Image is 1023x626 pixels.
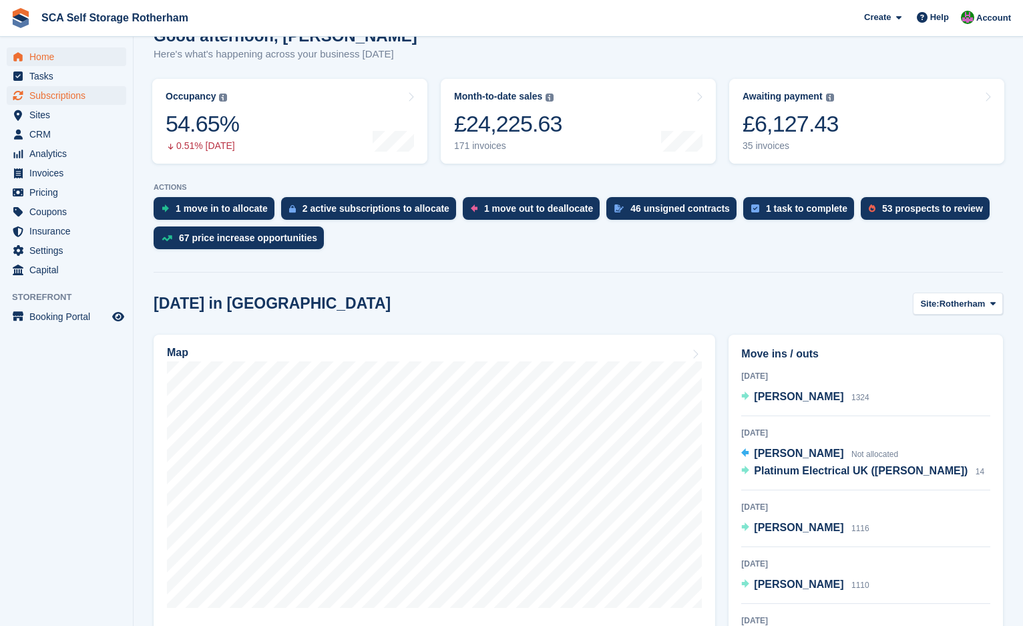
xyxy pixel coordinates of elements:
a: Platinum Electrical UK ([PERSON_NAME]) 14 [741,463,984,480]
span: Site: [920,297,939,311]
div: Awaiting payment [743,91,823,102]
img: task-75834270c22a3079a89374b754ae025e5fb1db73e45f91037f5363f120a921f8.svg [751,204,759,212]
img: active_subscription_to_allocate_icon-d502201f5373d7db506a760aba3b589e785aa758c864c3986d89f69b8ff3... [289,204,296,213]
p: ACTIONS [154,183,1003,192]
h2: Map [167,347,188,359]
span: Storefront [12,291,133,304]
span: Platinum Electrical UK ([PERSON_NAME]) [754,465,968,476]
span: Help [930,11,949,24]
a: menu [7,86,126,105]
span: CRM [29,125,110,144]
a: menu [7,241,126,260]
span: Account [976,11,1011,25]
div: 1 move out to deallocate [484,203,593,214]
span: Sites [29,106,110,124]
div: 2 active subscriptions to allocate [302,203,449,214]
div: 35 invoices [743,140,839,152]
a: menu [7,47,126,66]
a: menu [7,67,126,86]
a: 1 task to complete [743,197,861,226]
div: [DATE] [741,558,990,570]
img: price_increase_opportunities-93ffe204e8149a01c8c9dc8f82e8f89637d9d84a8eef4429ea346261dce0b2c0.svg [162,235,172,241]
a: menu [7,183,126,202]
img: move_outs_to_deallocate_icon-f764333ba52eb49d3ac5e1228854f67142a1ed5810a6f6cc68b1a99e826820c5.svg [471,204,477,212]
span: Tasks [29,67,110,86]
span: Invoices [29,164,110,182]
span: [PERSON_NAME] [754,448,843,459]
span: Not allocated [851,450,898,459]
img: stora-icon-8386f47178a22dfd0bd8f6a31ec36ba5ce8667c1dd55bd0f319d3a0aa187defe.svg [11,8,31,28]
span: Subscriptions [29,86,110,105]
h2: Move ins / outs [741,346,990,362]
a: SCA Self Storage Rotherham [36,7,194,29]
span: Rotherham [940,297,986,311]
a: menu [7,222,126,241]
div: 171 invoices [454,140,562,152]
img: Sarah Race [961,11,974,24]
div: [DATE] [741,427,990,439]
p: Here's what's happening across your business [DATE] [154,47,417,62]
a: menu [7,144,126,163]
span: Analytics [29,144,110,163]
button: Site: Rotherham [913,293,1003,315]
a: 1 move out to deallocate [463,197,606,226]
div: 0.51% [DATE] [166,140,239,152]
div: 54.65% [166,110,239,138]
span: Capital [29,261,110,279]
a: 46 unsigned contracts [606,197,743,226]
div: Occupancy [166,91,216,102]
a: Awaiting payment £6,127.43 35 invoices [729,79,1004,164]
span: 1116 [851,524,869,533]
div: 1 move in to allocate [176,203,268,214]
span: [PERSON_NAME] [754,391,843,402]
span: Home [29,47,110,66]
div: [DATE] [741,370,990,382]
span: Create [864,11,891,24]
div: 1 task to complete [766,203,847,214]
img: icon-info-grey-7440780725fd019a000dd9b08b2336e03edf1995a4989e88bcd33f0948082b44.svg [219,94,227,102]
a: menu [7,125,126,144]
img: prospect-51fa495bee0391a8d652442698ab0144808aea92771e9ea1ae160a38d050c398.svg [869,204,875,212]
span: Pricing [29,183,110,202]
div: 67 price increase opportunities [179,232,317,243]
img: icon-info-grey-7440780725fd019a000dd9b08b2336e03edf1995a4989e88bcd33f0948082b44.svg [546,94,554,102]
a: [PERSON_NAME] 1116 [741,520,869,537]
div: 53 prospects to review [882,203,983,214]
a: 67 price increase opportunities [154,226,331,256]
div: Month-to-date sales [454,91,542,102]
a: menu [7,307,126,326]
a: [PERSON_NAME] 1324 [741,389,869,406]
img: contract_signature_icon-13c848040528278c33f63329250d36e43548de30e8caae1d1a13099fd9432cc5.svg [614,204,624,212]
img: move_ins_to_allocate_icon-fdf77a2bb77ea45bf5b3d319d69a93e2d87916cf1d5bf7949dd705db3b84f3ca.svg [162,204,169,212]
span: 1324 [851,393,869,402]
span: Settings [29,241,110,260]
a: Month-to-date sales £24,225.63 171 invoices [441,79,716,164]
a: [PERSON_NAME] 1110 [741,577,869,594]
div: 46 unsigned contracts [630,203,730,214]
div: £6,127.43 [743,110,839,138]
a: menu [7,261,126,279]
div: £24,225.63 [454,110,562,138]
div: [DATE] [741,501,990,513]
span: Coupons [29,202,110,221]
span: [PERSON_NAME] [754,522,843,533]
h2: [DATE] in [GEOGRAPHIC_DATA] [154,295,391,313]
a: Occupancy 54.65% 0.51% [DATE] [152,79,427,164]
a: Preview store [110,309,126,325]
span: Booking Portal [29,307,110,326]
a: 1 move in to allocate [154,197,281,226]
span: 14 [976,467,984,476]
span: Insurance [29,222,110,241]
a: menu [7,202,126,221]
a: menu [7,106,126,124]
span: [PERSON_NAME] [754,579,843,590]
a: 2 active subscriptions to allocate [281,197,463,226]
span: 1110 [851,581,869,590]
img: icon-info-grey-7440780725fd019a000dd9b08b2336e03edf1995a4989e88bcd33f0948082b44.svg [826,94,834,102]
a: 53 prospects to review [861,197,996,226]
a: [PERSON_NAME] Not allocated [741,446,898,463]
a: menu [7,164,126,182]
